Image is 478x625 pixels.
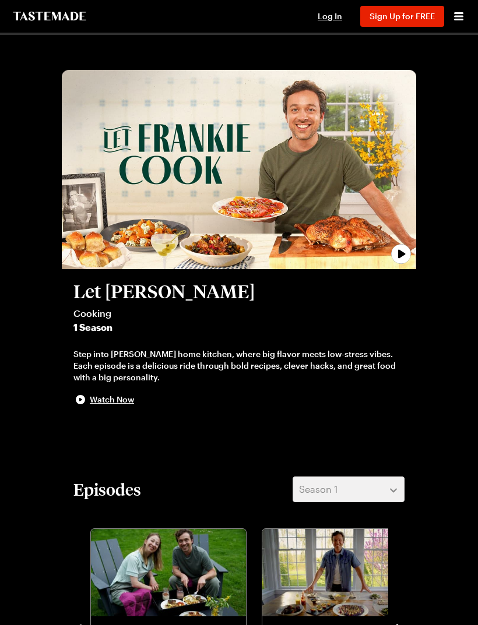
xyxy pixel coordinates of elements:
[451,9,466,24] button: Open menu
[62,70,416,269] img: Let Frankie Cook
[73,479,141,500] h2: Episodes
[73,281,405,407] button: Let [PERSON_NAME]Cooking1 SeasonStep into [PERSON_NAME] home kitchen, where big flavor meets low-...
[73,348,405,383] div: Step into [PERSON_NAME] home kitchen, where big flavor meets low-stress vibes. Each episode is a ...
[293,476,405,502] button: Season 1
[73,281,405,302] h2: Let [PERSON_NAME]
[12,12,87,21] a: To Tastemade Home Page
[91,529,246,616] img: Pancake Stacks and Snacks for Two
[73,306,405,320] span: Cooking
[370,11,435,21] span: Sign Up for FREE
[307,10,353,22] button: Log In
[262,529,417,616] img: Getting the Band Back Together
[299,482,338,496] span: Season 1
[360,6,444,27] button: Sign Up for FREE
[90,394,134,405] span: Watch Now
[73,320,405,334] span: 1 Season
[318,11,342,21] span: Log In
[62,70,416,269] button: play trailer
